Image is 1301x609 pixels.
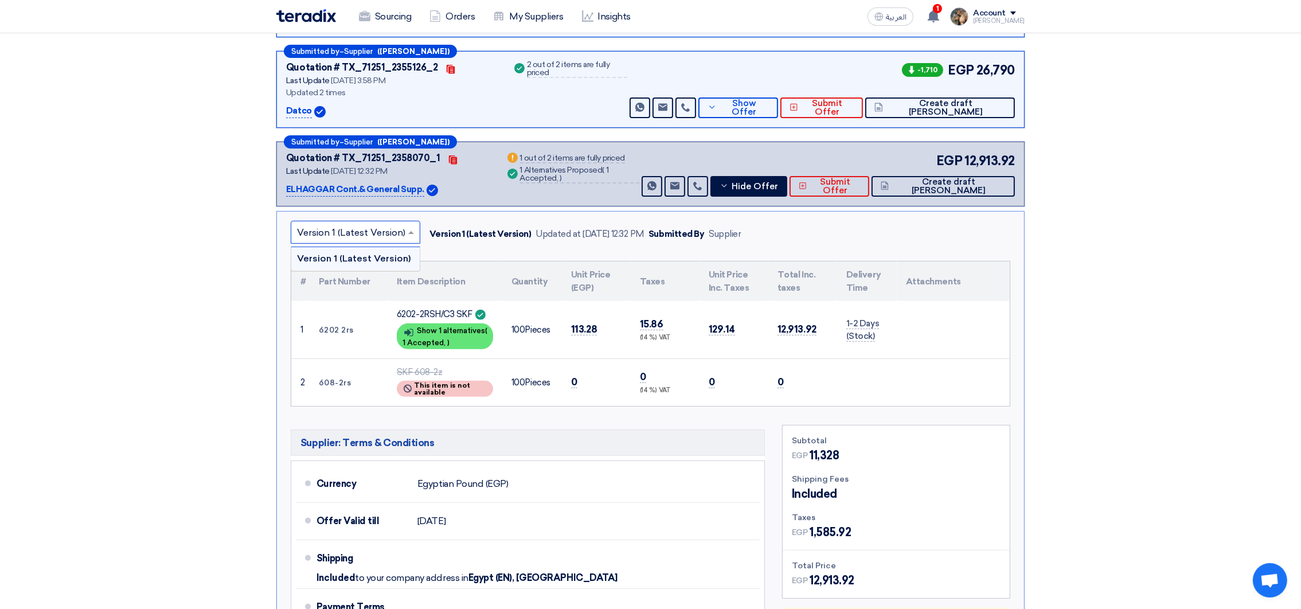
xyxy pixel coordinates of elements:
[377,138,450,146] b: ([PERSON_NAME])
[286,183,424,197] p: ELHAGGAR Cont.& General Supp.
[846,318,879,342] span: 1-2 Days (Stock)
[897,261,1010,301] th: Attachments
[520,166,640,184] div: 1 Alternatives Proposed
[417,473,508,495] div: Egyptian Pound (EGP)
[709,323,735,335] span: 129.14
[892,178,1006,195] span: Create draft [PERSON_NAME]
[792,575,808,587] span: EGP
[317,545,408,572] div: Shipping
[291,48,339,55] span: Submitted by
[310,301,388,358] td: 6202 2rs
[768,261,837,301] th: Total Inc. taxes
[291,261,310,301] th: #
[810,178,860,195] span: Submit Offer
[640,371,646,383] span: 0
[902,63,943,77] span: -1,710
[792,450,808,462] span: EGP
[468,572,618,584] span: Egypt (EN), [GEOGRAPHIC_DATA]
[310,261,388,301] th: Part Number
[792,526,808,538] span: EGP
[511,325,525,335] span: 100
[973,18,1025,24] div: [PERSON_NAME]
[276,9,336,22] img: Teradix logo
[571,323,597,335] span: 113.28
[886,99,1006,116] span: Create draft [PERSON_NAME]
[631,261,700,301] th: Taxes
[420,4,484,29] a: Orders
[502,358,562,406] td: Pieces
[700,261,768,301] th: Unit Price Inc. Taxes
[397,366,493,379] div: SKF 608-2z
[291,430,765,456] h5: Supplier: Terms & Conditions
[527,61,627,78] div: 2 out of 2 items are fully priced
[520,165,609,183] span: 1 Accepted,
[511,377,525,388] span: 100
[792,473,1001,485] div: Shipping Fees
[810,572,854,589] span: 12,913.92
[792,485,837,502] span: Included
[778,323,816,335] span: 12,913.92
[291,138,339,146] span: Submitted by
[350,4,420,29] a: Sourcing
[417,516,446,527] span: [DATE]
[317,470,408,498] div: Currency
[397,308,493,321] div: 6202-2RSH/C3 SKF
[872,176,1015,197] button: Create draft [PERSON_NAME]
[397,323,493,349] div: Show 1 alternatives
[1253,563,1287,598] div: Open chat
[291,301,310,358] td: 1
[388,261,502,301] th: Item Description
[377,48,450,55] b: ([PERSON_NAME])
[778,376,784,388] span: 0
[964,151,1015,170] span: 12,913.92
[520,154,625,163] div: 1 out of 2 items are fully priced
[792,512,1001,524] div: Taxes
[317,572,355,584] span: Included
[331,76,385,85] span: [DATE] 3:58 PM
[571,376,577,388] span: 0
[403,338,446,347] span: 1 Accepted,
[355,572,468,584] span: to your company address in
[286,61,438,75] div: Quotation # TX_71251_2355126_2
[286,87,498,99] div: Updated 2 times
[485,326,487,335] span: (
[865,97,1015,118] button: Create draft [PERSON_NAME]
[484,4,572,29] a: My Suppliers
[427,185,438,196] img: Verified Account
[603,165,605,175] span: (
[709,228,741,241] div: Supplier
[344,138,373,146] span: Supplier
[560,173,562,183] span: )
[868,7,913,26] button: العربية
[640,318,663,330] span: 15.86
[429,228,532,241] div: Version 1 (Latest Version)
[562,261,631,301] th: Unit Price (EGP)
[310,358,388,406] td: 608-2rs
[780,97,863,118] button: Submit Offer
[331,166,388,176] span: [DATE] 12:32 PM
[286,76,330,85] span: Last Update
[286,151,440,165] div: Quotation # TX_71251_2358070_1
[297,253,411,264] span: Version 1 (Latest Version)
[284,135,457,149] div: –
[933,4,942,13] span: 1
[344,48,373,55] span: Supplier
[414,382,486,396] span: This item is not available
[502,261,562,301] th: Quantity
[720,99,769,116] span: Show Offer
[698,97,778,118] button: Show Offer
[317,507,408,535] div: Offer Valid till
[801,99,854,116] span: Submit Offer
[976,61,1015,80] span: 26,790
[640,333,690,343] div: (14 %) VAT
[447,338,450,347] span: )
[936,151,963,170] span: EGP
[648,228,704,241] div: Submitted By
[710,176,787,197] button: Hide Offer
[640,386,690,396] div: (14 %) VAT
[792,560,1001,572] div: Total Price
[886,13,907,21] span: العربية
[314,106,326,118] img: Verified Account
[732,182,778,191] span: Hide Offer
[950,7,968,26] img: file_1710751448746.jpg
